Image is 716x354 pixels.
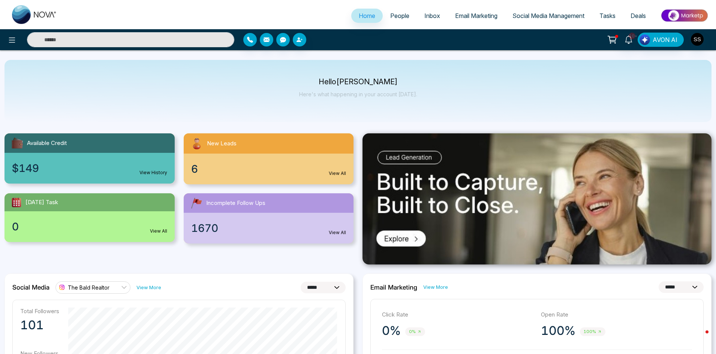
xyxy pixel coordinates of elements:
img: Nova CRM Logo [12,5,57,24]
span: Social Media Management [512,12,584,19]
img: availableCredit.svg [10,136,24,150]
a: Home [351,9,383,23]
a: People [383,9,417,23]
span: 1670 [191,220,218,236]
a: View History [139,169,167,176]
p: Open Rate [541,311,692,319]
a: Incomplete Follow Ups1670View All [179,193,358,243]
h2: Email Marketing [370,284,417,291]
p: Here's what happening in your account [DATE]. [299,91,417,97]
span: The Bald Realtor [68,284,109,291]
a: 10+ [620,33,638,46]
img: . [362,133,712,264]
p: 101 [20,318,59,333]
p: Total Followers [20,308,59,315]
span: New Leads [207,139,237,148]
img: Lead Flow [640,34,650,45]
span: AVON AI [653,35,677,44]
p: 0% [382,323,401,338]
img: instagram [58,284,66,291]
span: 10+ [629,33,635,39]
button: AVON AI [638,33,684,47]
span: Incomplete Follow Ups [206,199,265,208]
span: Available Credit [27,139,67,148]
a: New Leads6View All [179,133,358,184]
a: View All [150,228,167,235]
span: People [390,12,409,19]
span: Home [359,12,375,19]
img: newLeads.svg [190,136,204,151]
span: 0% [405,327,425,336]
a: Deals [623,9,653,23]
span: [DATE] Task [25,198,58,207]
a: View All [329,229,346,236]
img: User Avatar [691,33,704,46]
img: followUps.svg [190,196,203,210]
a: View All [329,170,346,177]
span: 6 [191,161,198,177]
span: Inbox [424,12,440,19]
span: Deals [631,12,646,19]
span: Tasks [599,12,616,19]
a: View More [136,284,161,291]
p: Hello [PERSON_NAME] [299,79,417,85]
p: Click Rate [382,311,533,319]
a: Email Marketing [448,9,505,23]
h2: Social Media [12,284,49,291]
iframe: Intercom live chat [691,329,709,347]
p: 100% [541,323,575,338]
a: Social Media Management [505,9,592,23]
a: Inbox [417,9,448,23]
img: todayTask.svg [10,196,22,208]
a: View More [423,284,448,291]
img: Market-place.gif [657,7,712,24]
span: Email Marketing [455,12,497,19]
a: Tasks [592,9,623,23]
span: $149 [12,160,39,176]
span: 100% [580,327,605,336]
span: 0 [12,219,19,235]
